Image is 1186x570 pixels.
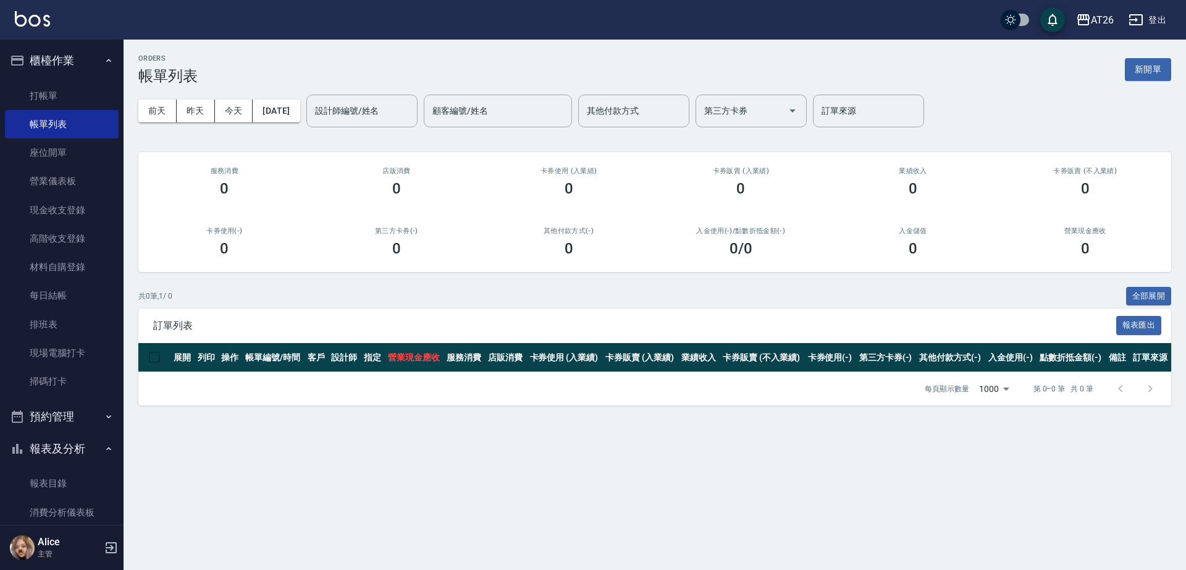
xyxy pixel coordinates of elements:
th: 備註 [1106,343,1130,372]
th: 客戶 [305,343,329,372]
a: 新開單 [1125,63,1171,75]
th: 其他付款方式(-) [916,343,985,372]
th: 卡券販賣 (入業績) [602,343,678,372]
h2: 第三方卡券(-) [326,227,468,235]
h2: 卡券販賣 (入業績) [670,167,812,175]
th: 展開 [170,343,195,372]
h3: 服務消費 [153,167,296,175]
th: 操作 [218,343,242,372]
p: 共 0 筆, 1 / 0 [138,291,172,302]
button: 報表匯出 [1116,316,1162,335]
th: 點數折抵金額(-) [1037,343,1106,372]
div: 1000 [974,372,1014,406]
th: 卡券使用 (入業績) [527,343,603,372]
a: 高階收支登錄 [5,224,119,253]
a: 材料自購登錄 [5,253,119,281]
a: 現場電腦打卡 [5,339,119,367]
button: 報表及分析 [5,433,119,465]
h3: 0 [220,240,229,257]
a: 每日結帳 [5,281,119,310]
a: 排班表 [5,310,119,339]
th: 服務消費 [444,343,485,372]
th: 入金使用(-) [985,343,1037,372]
h2: 卡券使用 (入業績) [497,167,640,175]
h3: 0 [1081,240,1090,257]
th: 列印 [195,343,219,372]
p: 每頁顯示數量 [925,383,969,394]
h3: 0 [392,180,401,197]
a: 現金收支登錄 [5,196,119,224]
th: 營業現金應收 [385,343,444,372]
th: 業績收入 [678,343,720,372]
p: 第 0–0 筆 共 0 筆 [1033,383,1093,394]
button: AT26 [1071,7,1119,33]
button: 預約管理 [5,401,119,433]
a: 消費分析儀表板 [5,498,119,527]
img: Logo [15,11,50,27]
h2: ORDERS [138,54,198,62]
a: 座位開單 [5,138,119,167]
h2: 卡券使用(-) [153,227,296,235]
img: Person [10,535,35,560]
button: Open [783,101,802,121]
th: 指定 [361,343,385,372]
h2: 營業現金應收 [1014,227,1156,235]
button: 登出 [1124,9,1171,32]
h2: 業績收入 [842,167,985,175]
th: 卡券販賣 (不入業績) [720,343,804,372]
th: 第三方卡券(-) [856,343,917,372]
h3: 0 /0 [730,240,752,257]
h3: 0 [1081,180,1090,197]
h2: 其他付款方式(-) [497,227,640,235]
h2: 卡券販賣 (不入業績) [1014,167,1156,175]
th: 卡券使用(-) [805,343,856,372]
th: 設計師 [328,343,361,372]
th: 店販消費 [485,343,526,372]
button: 前天 [138,100,177,122]
button: 昨天 [177,100,215,122]
h3: 0 [909,240,917,257]
a: 打帳單 [5,82,119,110]
button: 全部展開 [1126,287,1172,306]
h5: Alice [38,536,101,548]
button: [DATE] [253,100,300,122]
div: AT26 [1091,12,1114,28]
h3: 帳單列表 [138,67,198,85]
span: 訂單列表 [153,320,1116,332]
a: 報表匯出 [1116,319,1162,331]
button: 櫃檯作業 [5,45,119,77]
th: 訂單來源 [1130,343,1171,372]
h2: 入金使用(-) /點數折抵金額(-) [670,227,812,235]
a: 掃碼打卡 [5,367,119,396]
h3: 0 [736,180,745,197]
h3: 0 [565,240,573,257]
h3: 0 [220,180,229,197]
p: 主管 [38,548,101,559]
button: 今天 [215,100,253,122]
h3: 0 [392,240,401,257]
h2: 店販消費 [326,167,468,175]
h3: 0 [909,180,917,197]
button: save [1040,7,1065,32]
a: 報表目錄 [5,469,119,498]
a: 營業儀表板 [5,167,119,195]
a: 帳單列表 [5,110,119,138]
button: 新開單 [1125,58,1171,81]
h2: 入金儲值 [842,227,985,235]
th: 帳單編號/時間 [242,343,305,372]
h3: 0 [565,180,573,197]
